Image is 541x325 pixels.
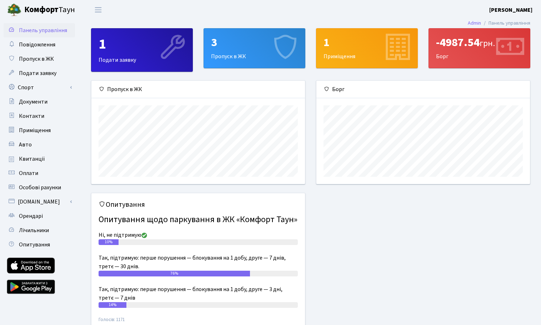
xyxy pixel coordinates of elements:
[19,241,50,249] span: Опитування
[4,209,75,223] a: Орендарі
[89,4,107,16] button: Переключити навігацію
[19,98,47,106] span: Документи
[99,36,185,53] div: 1
[19,112,44,120] span: Контакти
[204,29,305,68] div: Пропуск в ЖК
[436,36,523,49] div: -4987.54
[99,239,119,245] div: 10%
[99,231,298,239] div: Ні, не підтримую
[4,66,75,80] a: Подати заявку
[211,36,298,49] div: 3
[316,28,418,68] a: 1Приміщення
[4,123,75,137] a: Приміщення
[19,141,32,149] span: Авто
[19,126,51,134] span: Приміщення
[204,28,305,68] a: 3Пропуск в ЖК
[4,237,75,252] a: Опитування
[4,80,75,95] a: Спорт
[19,55,54,63] span: Пропуск в ЖК
[19,41,55,49] span: Повідомлення
[324,36,410,49] div: 1
[99,271,250,276] div: 76%
[457,16,541,31] nav: breadcrumb
[4,166,75,180] a: Оплати
[468,19,481,27] a: Admin
[99,200,298,209] h5: Опитування
[19,184,61,191] span: Особові рахунки
[4,109,75,123] a: Контакти
[99,302,126,308] div: 14%
[316,81,530,98] div: Борг
[24,4,75,16] span: Таун
[24,4,59,15] b: Комфорт
[489,6,532,14] a: [PERSON_NAME]
[91,81,305,98] div: Пропуск в ЖК
[99,285,298,302] div: Так, підтримую: перше порушення — блокування на 1 добу, друге — 3 дні, третє — 7 днів
[316,29,417,68] div: Приміщення
[4,195,75,209] a: [DOMAIN_NAME]
[480,37,495,50] span: грн.
[4,137,75,152] a: Авто
[91,29,192,71] div: Подати заявку
[99,212,298,228] h4: Опитування щодо паркування в ЖК «Комфорт Таун»
[4,23,75,37] a: Панель управління
[19,69,56,77] span: Подати заявку
[7,3,21,17] img: logo.png
[4,223,75,237] a: Лічильники
[19,226,49,234] span: Лічильники
[4,152,75,166] a: Квитанції
[4,37,75,52] a: Повідомлення
[91,28,193,72] a: 1Подати заявку
[4,95,75,109] a: Документи
[429,29,530,68] div: Борг
[4,52,75,66] a: Пропуск в ЖК
[481,19,530,27] li: Панель управління
[19,26,67,34] span: Панель управління
[19,169,38,177] span: Оплати
[19,155,45,163] span: Квитанції
[19,212,43,220] span: Орендарі
[4,180,75,195] a: Особові рахунки
[99,254,298,271] div: Так, підтримую: перше порушення — блокування на 1 добу, друге — 7 днів, третє — 30 днів.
